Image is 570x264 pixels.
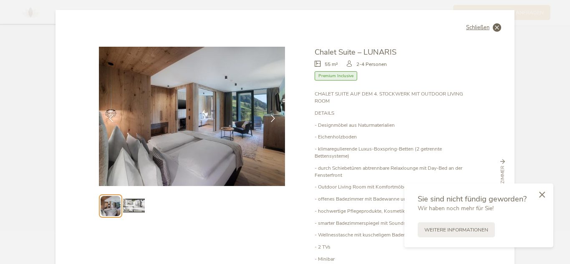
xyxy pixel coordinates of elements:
span: 2-4 Personen [356,61,387,68]
img: Preview [123,195,144,216]
p: - offenes Badezimmer mit Badewanne und Regendusche [315,196,471,203]
p: - durch Schiebetüren abtrennbare Relaxlounge mit Day-Bed an der Fensterfront [315,165,471,179]
p: - smarter Badezimmerspiegel mit Soundsystem [315,220,471,227]
a: Weitere Informationen [418,222,495,237]
img: Chalet Suite – LUNARIS [99,47,285,186]
span: 55 m² [325,61,338,68]
span: Premium Inclusive [315,71,357,81]
span: Sie sind nicht fündig geworden? [418,194,527,204]
span: Weitere Informationen [424,226,488,234]
p: CHALET SUITE AUF DEM 4. STOCKWERK MIT OUTDOOR LIVING ROOM [315,91,471,105]
p: - Outdoor Living Room mit Komfortmöbeln [315,184,471,191]
img: Preview [101,196,120,216]
span: Chalet Suite – LUNARIS [315,47,396,57]
p: - klimaregulierende Luxus-Boxspring-Betten (2 getrennte Bettensysteme) [315,146,471,160]
span: nächstes Zimmer [499,166,506,210]
p: DETAILS [315,110,471,117]
p: - Eichenholzboden [315,133,471,141]
p: - hochwertige Pflegeprodukte, Kosmetikspiegel und Föhn [315,208,471,215]
span: Schließen [466,25,489,30]
span: Wir haben noch mehr für Sie! [418,204,494,212]
p: - Designmöbel aus Naturmaterialien [315,122,471,129]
